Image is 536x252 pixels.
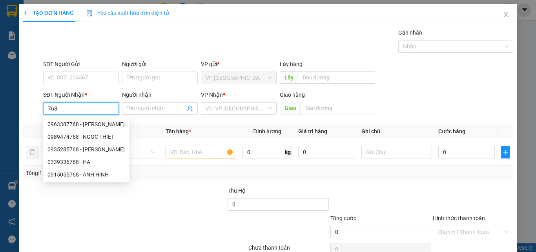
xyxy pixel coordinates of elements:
span: Cước hàng [438,128,465,134]
span: Lấy hàng [280,61,303,67]
span: plus [501,149,510,155]
span: VP Sài Gòn [206,72,272,84]
div: VP gửi [201,60,277,68]
input: Ghi Chú [361,146,432,158]
div: 0915055768 - ANH HINH [43,168,129,181]
div: 0963387768 - [PERSON_NAME] [47,120,125,129]
input: Dọc đường [301,102,375,114]
span: Tên hàng [166,128,191,134]
b: [DOMAIN_NAME] [66,30,108,36]
div: SĐT Người Nhận [43,90,119,99]
div: Người nhận [122,90,198,99]
div: 0989474768 - NGOC THIET [43,131,129,143]
div: Người gửi [122,60,198,68]
button: delete [26,146,38,158]
div: 0963387768 - THAO [43,118,129,131]
div: SĐT Người Gửi [43,60,119,68]
div: 0935285768 - [PERSON_NAME] [47,145,125,154]
span: Tổng cước [330,215,356,221]
th: Ghi chú [358,124,435,139]
span: plus [23,10,28,16]
span: Giao hàng [280,92,305,98]
label: Hình thức thanh toán [433,215,485,221]
input: VD: Bàn, Ghế [166,146,236,158]
span: close [503,11,509,18]
div: 0989474768 - NGOC THIET [47,132,125,141]
span: kg [284,146,292,158]
img: logo.jpg [85,10,104,29]
img: icon [86,10,93,17]
div: Tổng: 1 [26,169,208,177]
b: BIÊN NHẬN GỬI HÀNG HÓA [51,11,75,75]
span: TẠO ĐƠN HÀNG [23,10,74,16]
div: 0935285768 - LAM [43,143,129,156]
span: Định lượng [253,128,281,134]
div: 0915055768 - ANH HINH [47,170,125,179]
span: VP Nhận [201,92,223,98]
span: Thu Hộ [228,188,246,194]
button: Close [495,4,517,26]
input: Dọc đường [298,71,375,84]
label: Gán nhãn [398,29,422,36]
button: plus [501,146,510,158]
span: Giá trị hàng [298,128,327,134]
span: Giao [280,102,301,114]
b: [PERSON_NAME] [10,51,44,88]
li: (c) 2017 [66,37,108,47]
div: 0339336768 - HA [43,156,129,168]
input: 0 [298,146,355,158]
div: 0339336768 - HA [47,158,125,166]
span: user-add [187,105,193,112]
span: Yêu cầu xuất hóa đơn điện tử [86,10,169,16]
span: Lấy [280,71,298,84]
